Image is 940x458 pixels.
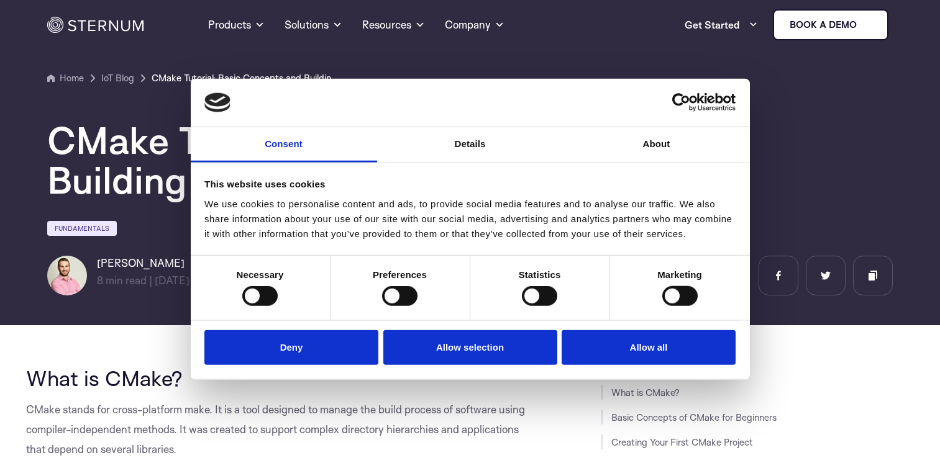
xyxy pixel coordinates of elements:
[204,177,736,192] div: This website uses cookies
[204,330,378,365] button: Deny
[611,411,777,423] a: Basic Concepts of CMake for Beginners
[564,127,750,163] a: About
[611,387,680,398] a: What is CMake?
[191,127,377,163] a: Consent
[377,127,564,163] a: Details
[611,436,753,448] a: Creating Your First CMake Project
[101,71,134,86] a: IoT Blog
[97,274,103,287] span: 8
[97,256,189,271] h6: [PERSON_NAME]
[519,269,561,280] strong: Statistics
[208,2,265,47] a: Products
[285,2,342,47] a: Solutions
[362,2,425,47] a: Resources
[685,12,758,37] a: Get Started
[237,269,284,280] strong: Necessary
[47,120,793,200] h1: CMake Tutorial: Basic Concepts and Building Your First Project
[862,20,872,30] img: sternum iot
[373,269,427,280] strong: Preferences
[562,330,736,365] button: Allow all
[445,2,504,47] a: Company
[657,269,702,280] strong: Marketing
[47,221,117,236] a: Fundamentals
[627,93,736,112] a: Usercentrics Cookiebot - opens in a new window
[47,256,87,295] img: Lian Granot
[26,366,539,390] h2: What is CMake?
[383,330,557,365] button: Allow selection
[155,274,189,287] span: [DATE]
[204,197,736,241] div: We use cookies to personalise content and ads, to provide social media features and to analyse ou...
[152,71,338,86] a: CMake Tutorial: Basic Concepts and Building Your First Project
[204,92,230,112] img: logo
[773,9,888,40] a: Book a demo
[601,360,921,370] h3: JUMP TO SECTION
[97,274,152,287] span: min read |
[47,71,84,86] a: Home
